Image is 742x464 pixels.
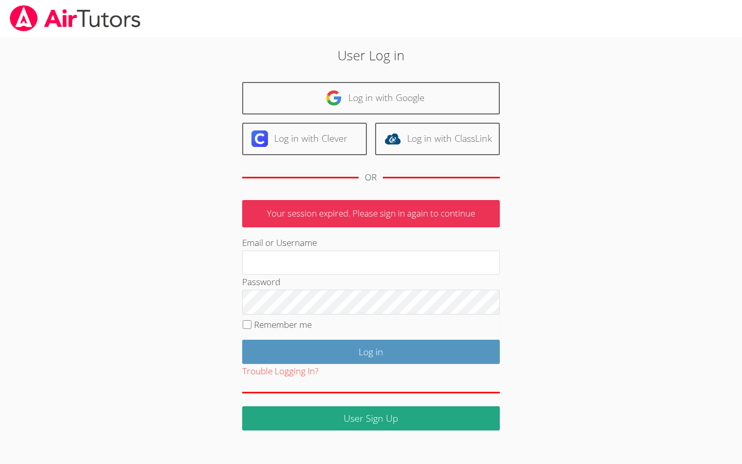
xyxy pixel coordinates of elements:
[242,276,280,288] label: Password
[242,200,500,227] p: Your session expired. Please sign in again to continue
[9,5,142,31] img: airtutors_banner-c4298cdbf04f3fff15de1276eac7730deb9818008684d7c2e4769d2f7ddbe033.png
[375,123,500,155] a: Log in with ClassLink
[254,319,312,330] label: Remember me
[365,170,377,185] div: OR
[242,123,367,155] a: Log in with Clever
[242,364,318,379] button: Trouble Logging In?
[326,90,342,106] img: google-logo-50288ca7cdecda66e5e0955fdab243c47b7ad437acaf1139b6f446037453330a.svg
[242,82,500,114] a: Log in with Google
[242,340,500,364] input: Log in
[242,406,500,430] a: User Sign Up
[384,130,401,147] img: classlink-logo-d6bb404cc1216ec64c9a2012d9dc4662098be43eaf13dc465df04b49fa7ab582.svg
[171,45,571,65] h2: User Log in
[242,237,317,248] label: Email or Username
[251,130,268,147] img: clever-logo-6eab21bc6e7a338710f1a6ff85c0baf02591cd810cc4098c63d3a4b26e2feb20.svg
